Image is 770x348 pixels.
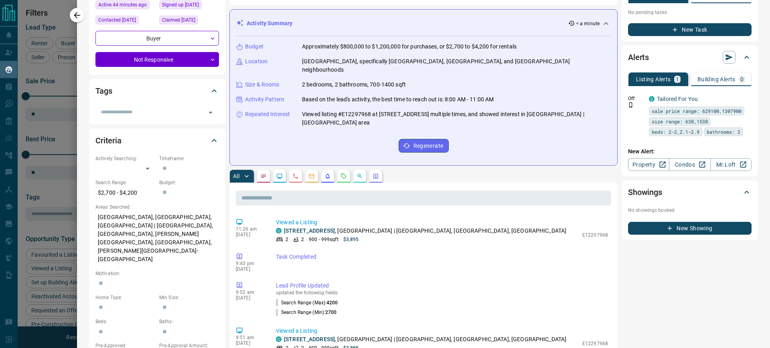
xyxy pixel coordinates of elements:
div: Not Responsive [95,52,219,67]
button: Open [205,107,216,118]
p: Areas Searched: [95,203,219,211]
p: [DATE] [236,266,264,272]
p: E12297968 [582,340,608,347]
p: E12297968 [582,231,608,239]
button: New Showing [628,222,752,235]
svg: Requests [340,173,347,179]
p: 9:43 pm [236,261,264,266]
p: Search Range (Max) : [276,299,338,306]
a: Tailored For You [657,96,698,102]
svg: Push Notification Only [628,102,634,108]
p: Budget: [159,179,219,186]
p: Building Alerts [697,76,736,82]
p: updated the following fields: [276,290,608,296]
div: Criteria [95,131,219,150]
h2: Tags [95,84,112,97]
p: 9:52 am [236,290,264,295]
p: All [233,173,239,179]
span: size range: 630,1538 [652,117,708,125]
p: Search Range: [95,179,155,186]
p: No pending tasks [628,6,752,18]
p: [GEOGRAPHIC_DATA], [GEOGRAPHIC_DATA], [GEOGRAPHIC_DATA] | [GEOGRAPHIC_DATA], [GEOGRAPHIC_DATA], [... [95,211,219,266]
p: Based on the lead's activity, the best time to reach out is: 8:00 AM - 11:00 AM [302,95,494,104]
p: New Alert: [628,147,752,156]
div: Tags [95,81,219,101]
p: 1 [676,76,679,82]
p: [DATE] [236,340,264,346]
p: Off [628,95,644,102]
p: Size & Rooms [245,80,280,89]
p: 900 - 999 sqft [309,236,338,243]
div: Alerts [628,48,752,67]
p: 0 [740,76,744,82]
span: bathrooms: 2 [707,128,740,136]
p: , [GEOGRAPHIC_DATA] | [GEOGRAPHIC_DATA], [GEOGRAPHIC_DATA], [GEOGRAPHIC_DATA] [284,335,566,344]
span: Signed up [DATE] [162,1,199,9]
div: condos.ca [276,228,282,233]
p: Motivation: [95,270,219,277]
p: Search Range (Min) : [276,309,337,316]
p: Listing Alerts [636,76,671,82]
p: Timeframe: [159,155,219,162]
p: Baths: [159,318,219,325]
button: New Task [628,23,752,36]
p: [DATE] [236,232,264,237]
span: 4200 [326,300,338,306]
p: Location [245,57,267,66]
p: Repeated Interest [245,110,290,119]
button: Regenerate [399,139,449,153]
p: $3,895 [343,236,359,243]
p: Lead Profile Updated [276,282,608,290]
p: Viewed a Listing [276,218,608,227]
div: Showings [628,183,752,202]
div: Sat Apr 19 2025 [159,16,219,27]
svg: Agent Actions [373,173,379,179]
p: Budget [245,42,263,51]
p: Activity Summary [247,19,292,28]
p: Viewed a Listing [276,327,608,335]
p: [DATE] [236,295,264,301]
p: 2 [286,236,288,243]
svg: Notes [260,173,267,179]
svg: Emails [308,173,315,179]
div: Tue Sep 16 2025 [95,0,155,12]
div: Activity Summary< a minute [236,16,611,31]
div: Buyer [95,31,219,46]
span: sale price range: 629100,1307900 [652,107,742,115]
p: Activity Pattern [245,95,284,104]
p: Task Completed [276,253,608,261]
p: 9:51 am [236,335,264,340]
h2: Criteria [95,134,122,147]
span: 2700 [325,310,336,315]
p: Beds: [95,318,155,325]
p: Min Size: [159,294,219,301]
span: Contacted [DATE] [98,16,136,24]
div: Thu May 08 2025 [95,16,155,27]
svg: Listing Alerts [324,173,331,179]
svg: Lead Browsing Activity [276,173,283,179]
p: $2,700 - $4,200 [95,186,155,199]
span: Active 44 minutes ago [98,1,147,9]
svg: Calls [292,173,299,179]
p: Actively Searching: [95,155,155,162]
div: Sat Apr 19 2025 [159,0,219,12]
p: 11:26 am [236,226,264,232]
p: 2 [301,236,304,243]
p: , [GEOGRAPHIC_DATA] | [GEOGRAPHIC_DATA], [GEOGRAPHIC_DATA], [GEOGRAPHIC_DATA] [284,227,566,235]
span: beds: 2-2,2.1-2.9 [652,128,699,136]
a: [STREET_ADDRESS] [284,336,335,342]
a: Condos [669,158,710,171]
a: [STREET_ADDRESS] [284,227,335,234]
h2: Alerts [628,51,649,64]
a: Mr.Loft [710,158,752,171]
p: [GEOGRAPHIC_DATA], specifically [GEOGRAPHIC_DATA], [GEOGRAPHIC_DATA], and [GEOGRAPHIC_DATA] neigh... [302,57,611,74]
p: < a minute [576,20,600,27]
div: condos.ca [649,96,654,102]
span: Claimed [DATE] [162,16,195,24]
svg: Opportunities [357,173,363,179]
div: condos.ca [276,336,282,342]
p: Approximately $800,000 to $1,200,000 for purchases, or $2,700 to $4,200 for rentals [302,42,517,51]
p: Home Type: [95,294,155,301]
p: 2 bedrooms, 2 bathrooms, 700-1400 sqft [302,80,406,89]
h2: Showings [628,186,662,199]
